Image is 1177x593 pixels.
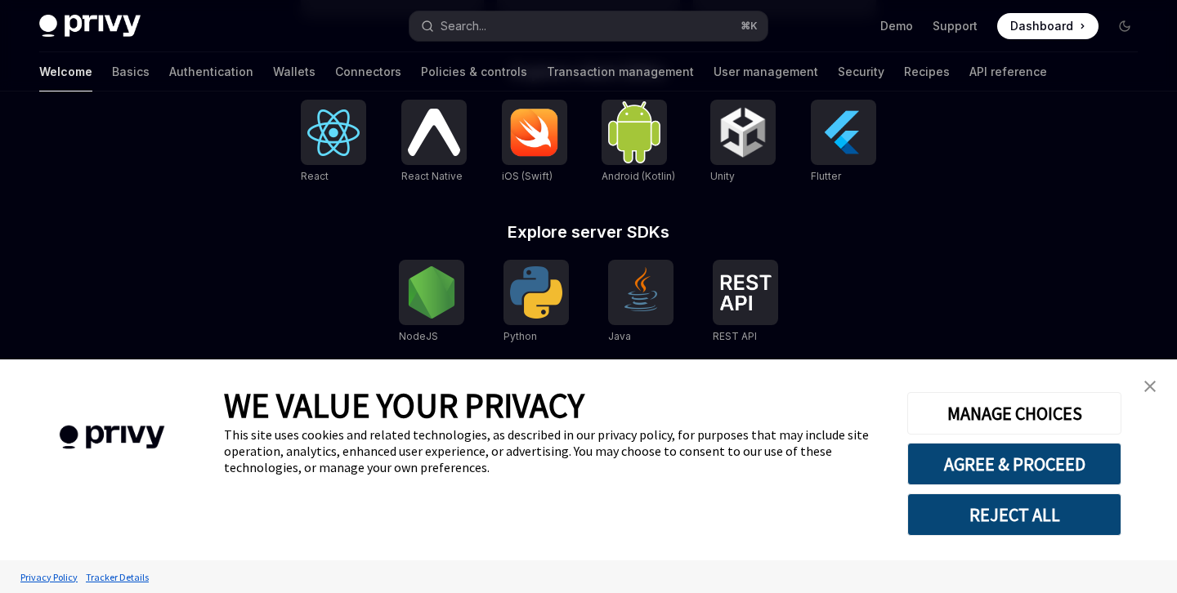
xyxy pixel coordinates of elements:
[409,11,767,41] button: Search...⌘K
[301,170,329,182] span: React
[39,52,92,91] a: Welcome
[25,402,199,473] img: company logo
[16,563,82,591] a: Privacy Policy
[1134,370,1166,403] a: close banner
[169,52,253,91] a: Authentication
[713,260,778,345] a: REST APIREST API
[1112,13,1138,39] button: Toggle dark mode
[838,52,884,91] a: Security
[39,15,141,38] img: dark logo
[880,18,913,34] a: Demo
[608,101,660,163] img: Android (Kotlin)
[335,52,401,91] a: Connectors
[502,100,567,185] a: iOS (Swift)iOS (Swift)
[615,266,667,319] img: Java
[307,109,360,156] img: React
[1010,18,1073,34] span: Dashboard
[997,13,1099,39] a: Dashboard
[301,224,876,240] h2: Explore server SDKs
[602,170,675,182] span: Android (Kotlin)
[602,100,675,185] a: Android (Kotlin)Android (Kotlin)
[811,170,841,182] span: Flutter
[441,16,486,36] div: Search...
[608,330,631,342] span: Java
[1144,381,1156,392] img: close banner
[408,109,460,155] img: React Native
[405,266,458,319] img: NodeJS
[112,52,150,91] a: Basics
[710,100,776,185] a: UnityUnity
[224,426,883,475] div: This site uses cookies and related technologies, as described in our privacy policy, for purposes...
[273,52,316,91] a: Wallets
[811,100,876,185] a: FlutterFlutter
[401,100,467,185] a: React NativeReact Native
[399,330,438,342] span: NodeJS
[301,100,366,185] a: ReactReact
[510,266,562,319] img: Python
[421,52,527,91] a: Policies & controls
[503,330,537,342] span: Python
[710,170,735,182] span: Unity
[401,170,463,182] span: React Native
[508,108,561,157] img: iOS (Swift)
[224,384,584,426] span: WE VALUE YOUR PRIVACY
[714,52,818,91] a: User management
[904,52,950,91] a: Recipes
[907,392,1121,435] button: MANAGE CHOICES
[741,20,758,33] span: ⌘ K
[502,170,553,182] span: iOS (Swift)
[82,563,153,591] a: Tracker Details
[907,443,1121,485] button: AGREE & PROCEED
[719,274,772,310] img: REST API
[933,18,978,34] a: Support
[547,52,694,91] a: Transaction management
[717,106,769,158] img: Unity
[608,260,674,345] a: JavaJava
[969,52,1047,91] a: API reference
[503,260,569,345] a: PythonPython
[817,106,870,158] img: Flutter
[907,493,1121,536] button: REJECT ALL
[713,330,757,342] span: REST API
[399,260,464,345] a: NodeJSNodeJS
